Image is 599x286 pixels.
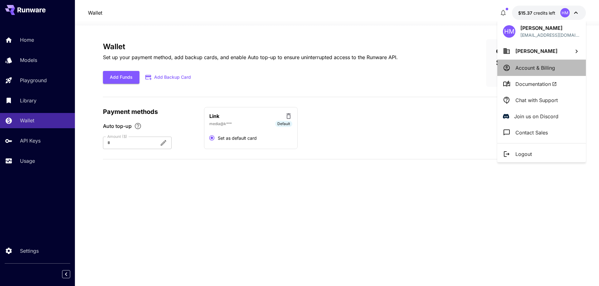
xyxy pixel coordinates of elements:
[503,25,515,38] div: HM
[514,113,558,120] p: Join us on Discord
[515,80,557,88] span: Documentation
[520,32,580,38] p: [EMAIL_ADDRESS][DOMAIN_NAME]
[515,64,555,72] p: Account & Billing
[515,48,558,54] span: [PERSON_NAME]
[520,32,580,38] div: media@keetronics.com
[515,129,548,136] p: Contact Sales
[515,150,532,158] p: Logout
[497,43,586,59] button: [PERSON_NAME]
[520,24,580,32] p: [PERSON_NAME]
[515,96,558,104] p: Chat with Support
